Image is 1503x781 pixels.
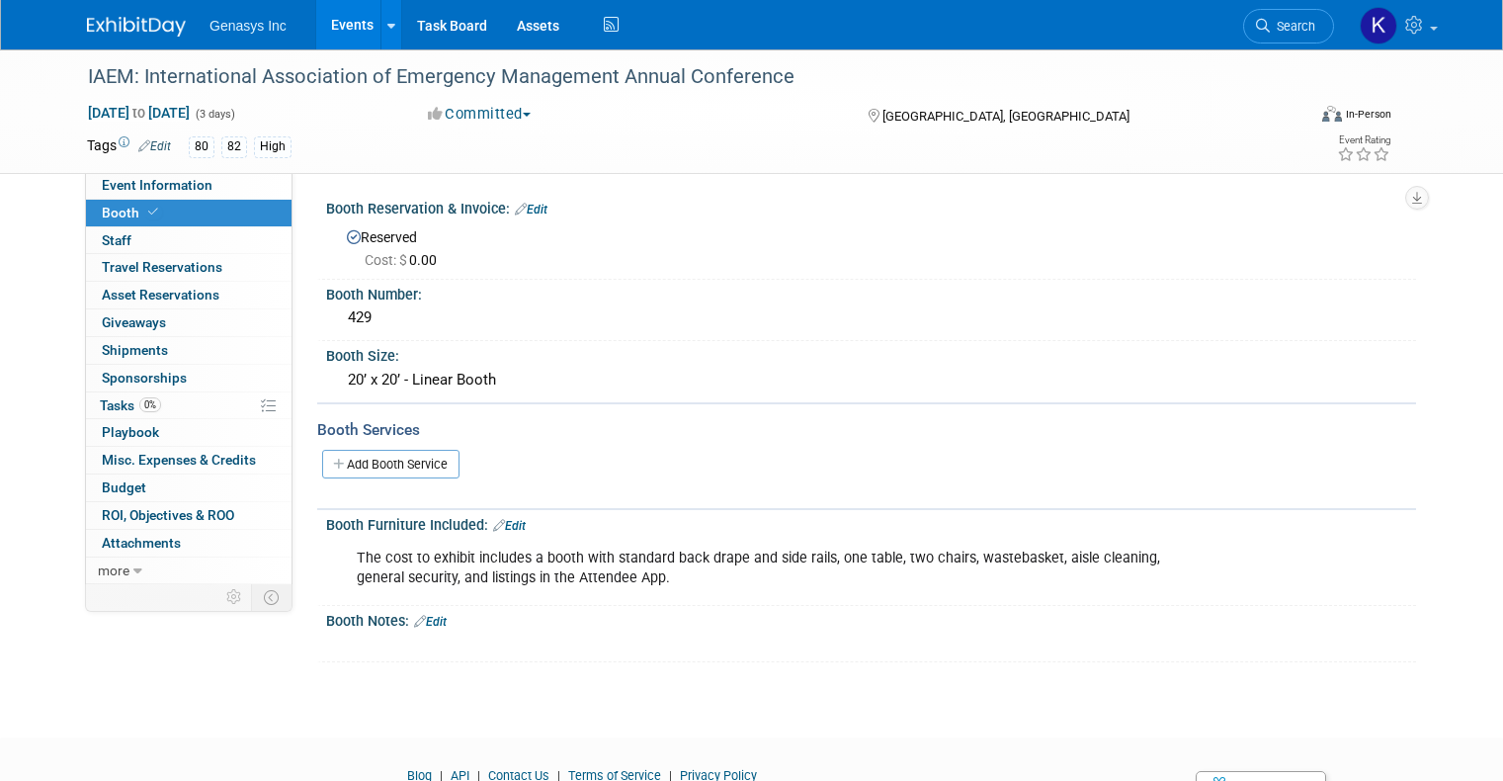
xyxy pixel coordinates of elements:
a: Booth [86,200,292,226]
span: [GEOGRAPHIC_DATA], [GEOGRAPHIC_DATA] [882,109,1129,124]
span: [DATE] [DATE] [87,104,191,122]
div: In-Person [1345,107,1391,122]
span: more [98,563,129,578]
div: 82 [221,136,247,157]
div: The cost to exhibit includes a booth with standard back drape and side rails, one table, two chai... [343,539,1205,598]
span: Event Information [102,177,212,193]
div: High [254,136,292,157]
img: Format-Inperson.png [1322,106,1342,122]
span: Attachments [102,535,181,551]
div: Booth Furniture Included: [326,510,1416,536]
a: Shipments [86,337,292,364]
span: Genasys Inc [209,18,287,34]
button: Committed [421,104,539,125]
div: Booth Size: [326,341,1416,366]
a: Edit [414,615,447,629]
a: Sponsorships [86,365,292,391]
a: Edit [493,519,526,533]
a: Edit [515,203,547,217]
div: Booth Services [317,419,1416,441]
i: Booth reservation complete [148,207,158,217]
div: Booth Notes: [326,606,1416,632]
a: Giveaways [86,309,292,336]
div: Event Format [1199,103,1391,132]
span: ROI, Objectives & ROO [102,507,234,523]
span: (3 days) [194,108,235,121]
a: Asset Reservations [86,282,292,308]
span: Booth [102,205,162,220]
div: IAEM: International Association of Emergency Management Annual Conference [81,59,1281,95]
span: 0% [139,397,161,412]
div: 429 [341,303,1401,333]
a: Search [1243,9,1334,43]
a: Budget [86,475,292,501]
a: ROI, Objectives & ROO [86,502,292,529]
div: Reserved [341,222,1401,270]
a: Playbook [86,419,292,446]
span: Giveaways [102,314,166,330]
div: Booth Number: [326,280,1416,304]
span: Travel Reservations [102,259,222,275]
div: Booth Reservation & Invoice: [326,194,1416,219]
div: 80 [189,136,214,157]
span: Sponsorships [102,370,187,386]
div: Event Rating [1337,135,1390,145]
img: Kate Lawson [1360,7,1397,44]
span: Cost: $ [365,252,409,268]
a: Event Information [86,172,292,199]
a: Staff [86,227,292,254]
span: 0.00 [365,252,445,268]
span: Asset Reservations [102,287,219,303]
a: Add Booth Service [322,450,459,478]
a: Misc. Expenses & Credits [86,447,292,474]
a: Edit [138,139,171,153]
a: Attachments [86,530,292,557]
span: Playbook [102,424,159,440]
td: Tags [87,135,171,158]
img: ExhibitDay [87,17,186,37]
span: Staff [102,232,131,248]
span: Shipments [102,342,168,358]
span: Budget [102,479,146,495]
a: Travel Reservations [86,254,292,281]
a: more [86,558,292,584]
span: Search [1270,19,1315,34]
td: Toggle Event Tabs [252,584,292,610]
span: Misc. Expenses & Credits [102,452,256,468]
td: Personalize Event Tab Strip [217,584,252,610]
span: Tasks [100,397,161,413]
div: 20’ x 20’ - Linear Booth [341,365,1401,395]
span: to [129,105,148,121]
a: Tasks0% [86,392,292,419]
